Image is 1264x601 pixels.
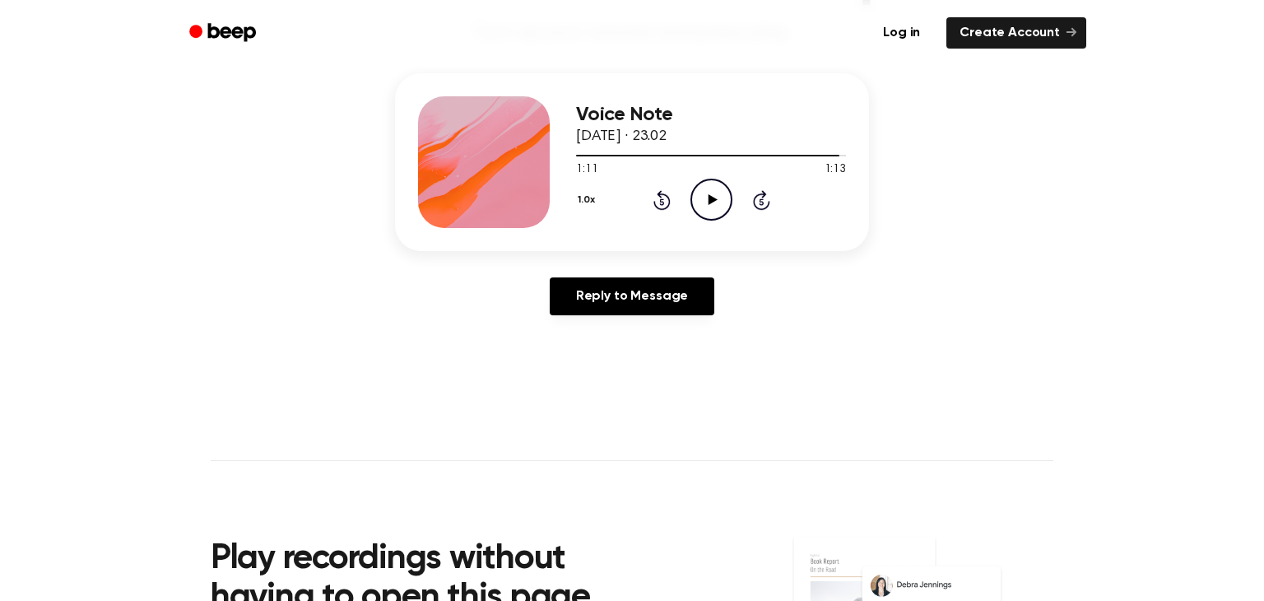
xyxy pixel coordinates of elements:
a: Reply to Message [550,277,714,315]
h3: Voice Note [576,104,846,126]
span: 1:11 [576,161,597,179]
span: 1:13 [825,161,846,179]
button: 1.0x [576,186,601,214]
a: Create Account [946,17,1086,49]
a: Log in [867,14,936,52]
a: Beep [178,17,271,49]
span: [DATE] · 23.02 [576,129,667,144]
